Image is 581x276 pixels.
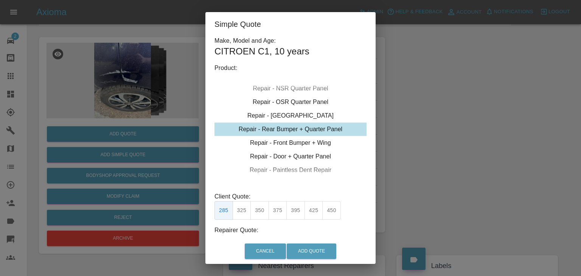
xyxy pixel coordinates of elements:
button: 285 [214,201,233,220]
button: Add Quote [287,243,336,259]
p: Product: [214,64,367,73]
div: Repair - OSR Door [214,68,367,82]
div: Repair - Door + Quarter Panel [214,150,367,163]
button: Cancel [245,243,286,259]
div: Repair - Paintless Dent Repair [214,163,367,177]
button: 375 [269,201,287,220]
button: 350 [250,201,269,220]
h2: Simple Quote [205,12,376,36]
p: Make, Model and Age: [214,36,367,45]
div: Repair - [GEOGRAPHIC_DATA] [214,109,367,122]
h1: CITROEN C1 , 10 years [214,45,367,57]
button: 425 [304,201,323,220]
div: Repair - Rear Bumper + Quarter Panel [214,122,367,136]
div: Repair - OSR Quarter Panel [214,95,367,109]
p: Repairer Quote: [214,226,367,235]
button: 450 [322,201,341,220]
p: Client Quote: [214,192,367,201]
div: Repair - NSR Quarter Panel [214,82,367,95]
div: Repair - Front Bumper + Wing [214,136,367,150]
button: 395 [286,201,305,220]
button: 325 [233,201,251,220]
